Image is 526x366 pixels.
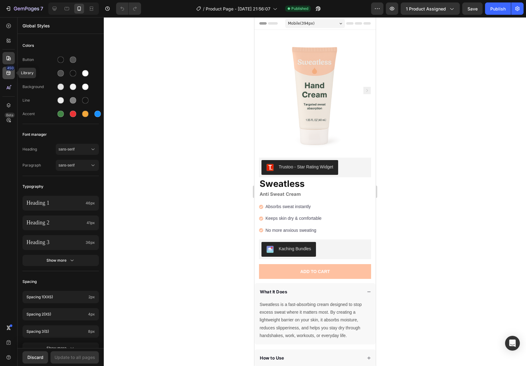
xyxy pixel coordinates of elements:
button: Publish [485,2,511,15]
button: Show more [22,343,99,354]
span: Colors [22,42,34,49]
p: Spacing 2 [26,312,86,317]
p: Spacing 1 [26,294,86,300]
p: Spacing 3 [26,329,86,334]
button: sans-serif [56,160,99,171]
div: Background [22,84,56,90]
div: Undo/Redo [116,2,141,15]
div: Show more [47,345,75,351]
button: 1 product assigned [401,2,460,15]
span: sans-serif [59,147,90,152]
button: Show more [22,255,99,266]
span: 41px [87,220,95,226]
div: Button [22,57,56,62]
div: Publish [490,6,506,12]
button: 7 [2,2,46,15]
p: 7 [40,5,43,12]
p: Global Styles [22,22,99,29]
div: Open Intercom Messenger [505,336,520,351]
div: Accent [22,111,56,117]
span: sans-serif [59,163,90,168]
p: Heading 2 [26,219,84,226]
button: Update to all pages [51,351,99,364]
span: Font manager [22,131,47,138]
div: Text [22,70,56,76]
span: 36px [86,240,95,245]
p: Heading 1 [26,199,83,207]
div: Beta [5,113,15,118]
span: 8px [88,329,95,334]
div: 450 [6,66,15,70]
p: Heading 3 [26,239,83,246]
span: 4px [88,312,95,317]
span: 2px [88,294,95,300]
button: Discard [22,351,48,364]
button: sans-serif [56,144,99,155]
span: Paragraph [22,163,56,168]
span: 46px [86,200,95,206]
iframe: Design area [254,17,376,366]
span: Spacing [22,278,37,285]
span: (xs) [44,312,51,316]
span: (s) [44,329,49,334]
span: Heading [22,147,56,152]
span: Product Page - [DATE] 21:56:07 [206,6,270,12]
span: / [203,6,204,12]
div: Discard [27,354,43,360]
span: 1 product assigned [406,6,446,12]
div: Update to all pages [55,354,95,360]
span: Save [467,6,478,11]
span: Published [291,6,308,11]
div: Show more [47,257,75,263]
span: Typography [22,183,43,190]
span: (xxs) [43,295,53,299]
button: Save [462,2,483,15]
div: Line [22,98,56,103]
